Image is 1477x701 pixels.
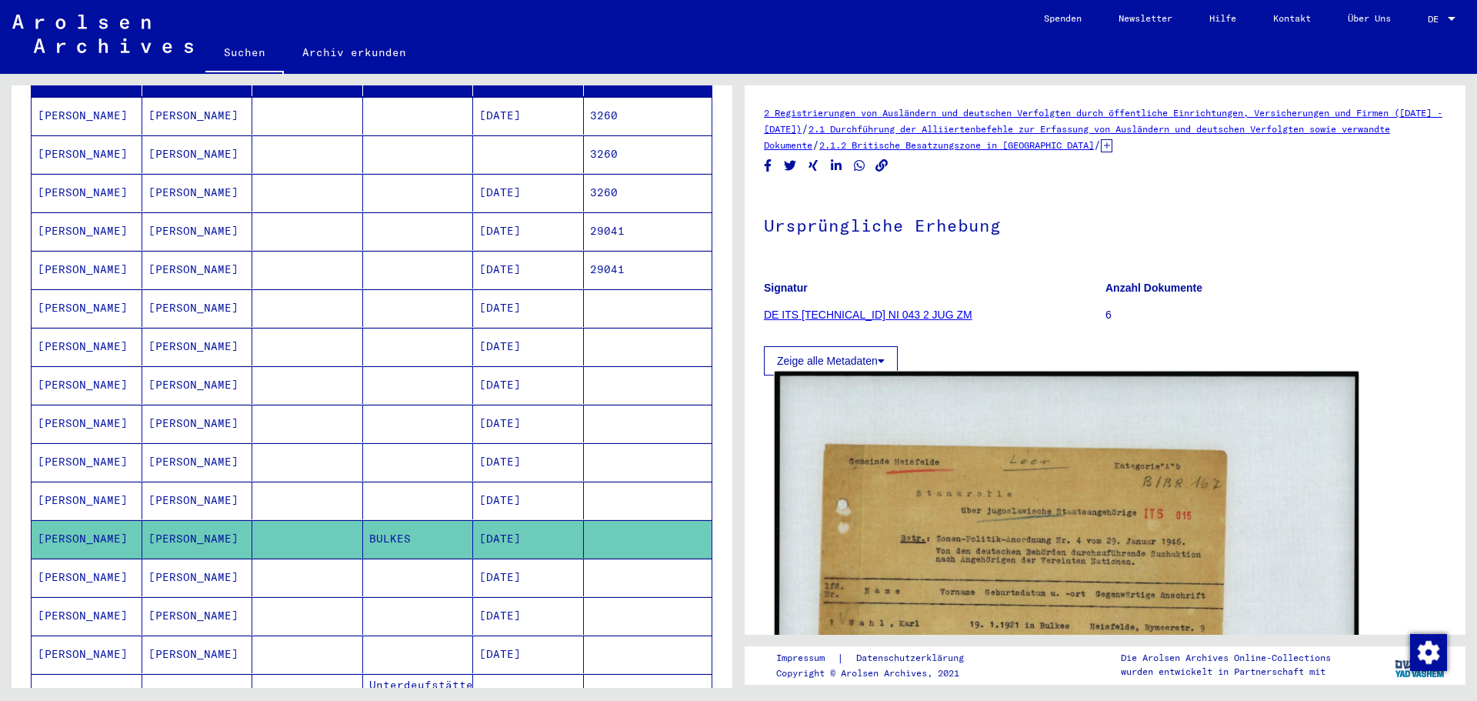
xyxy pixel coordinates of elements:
mat-cell: [PERSON_NAME] [142,366,253,404]
mat-cell: [PERSON_NAME] [142,328,253,366]
mat-cell: 3260 [584,97,712,135]
mat-cell: [PERSON_NAME] [142,251,253,289]
a: 2 Registrierungen von Ausländern und deutschen Verfolgten durch öffentliche Einrichtungen, Versic... [764,107,1442,135]
mat-cell: [DATE] [473,212,584,250]
div: | [776,650,982,666]
button: Share on WhatsApp [852,156,868,175]
mat-cell: [PERSON_NAME] [32,520,142,558]
button: Share on Facebook [760,156,776,175]
a: 2.1 Durchführung der Alliiertenbefehle zur Erfassung von Ausländern und deutschen Verfolgten sowi... [764,123,1390,151]
mat-cell: [DATE] [473,251,584,289]
mat-cell: [PERSON_NAME] [142,636,253,673]
p: Copyright © Arolsen Archives, 2021 [776,666,982,680]
mat-cell: [DATE] [473,443,584,481]
mat-cell: [DATE] [473,597,584,635]
mat-cell: [PERSON_NAME] [32,559,142,596]
mat-cell: [DATE] [473,97,584,135]
button: Copy link [874,156,890,175]
mat-cell: [PERSON_NAME] [32,135,142,173]
mat-cell: [DATE] [473,520,584,558]
mat-cell: [PERSON_NAME] [32,97,142,135]
button: Share on LinkedIn [829,156,845,175]
mat-cell: 29041 [584,251,712,289]
mat-cell: [DATE] [473,366,584,404]
p: wurden entwickelt in Partnerschaft mit [1121,665,1331,679]
mat-cell: [PERSON_NAME] [32,443,142,481]
mat-cell: [PERSON_NAME] [142,174,253,212]
mat-cell: BULKES [363,520,474,558]
mat-cell: 29041 [584,212,712,250]
mat-cell: [PERSON_NAME] [32,251,142,289]
mat-cell: [DATE] [473,482,584,519]
span: DE [1428,14,1445,25]
div: Zustimmung ändern [1409,633,1446,670]
img: Zustimmung ändern [1410,634,1447,671]
mat-cell: [PERSON_NAME] [32,328,142,366]
span: / [812,138,819,152]
a: DE ITS [TECHNICAL_ID] NI 043 2 JUG ZM [764,309,972,321]
a: 2.1.2 Britische Besatzungszone in [GEOGRAPHIC_DATA] [819,139,1094,151]
mat-cell: 3260 [584,174,712,212]
mat-cell: [PERSON_NAME] [142,597,253,635]
mat-cell: [PERSON_NAME] [32,405,142,442]
mat-cell: [PERSON_NAME] [32,174,142,212]
span: / [802,122,809,135]
mat-cell: [PERSON_NAME] [142,559,253,596]
a: Archiv erkunden [284,34,425,71]
mat-cell: [PERSON_NAME] [142,97,253,135]
mat-cell: [PERSON_NAME] [142,289,253,327]
mat-cell: [PERSON_NAME] [142,520,253,558]
mat-cell: [PERSON_NAME] [32,212,142,250]
mat-cell: [PERSON_NAME] [32,289,142,327]
mat-cell: [PERSON_NAME] [142,212,253,250]
p: Die Arolsen Archives Online-Collections [1121,651,1331,665]
mat-cell: [DATE] [473,328,584,366]
mat-cell: [PERSON_NAME] [32,482,142,519]
b: Anzahl Dokumente [1105,282,1202,294]
mat-cell: [PERSON_NAME] [32,597,142,635]
button: Zeige alle Metadaten [764,346,898,376]
img: yv_logo.png [1392,646,1449,684]
a: Datenschutzerklärung [844,650,982,666]
mat-cell: [DATE] [473,174,584,212]
p: 6 [1105,307,1446,323]
mat-cell: [PERSON_NAME] [142,135,253,173]
img: Arolsen_neg.svg [12,15,193,53]
mat-cell: [PERSON_NAME] [142,405,253,442]
b: Signatur [764,282,808,294]
mat-cell: [PERSON_NAME] [32,636,142,673]
button: Share on Xing [805,156,822,175]
mat-cell: [DATE] [473,405,584,442]
span: / [1094,138,1101,152]
mat-cell: 3260 [584,135,712,173]
mat-cell: [PERSON_NAME] [32,366,142,404]
mat-cell: [PERSON_NAME] [142,443,253,481]
button: Share on Twitter [782,156,799,175]
a: Suchen [205,34,284,74]
h1: Ursprüngliche Erhebung [764,190,1446,258]
mat-cell: [DATE] [473,636,584,673]
a: Impressum [776,650,837,666]
mat-cell: [DATE] [473,289,584,327]
mat-cell: [DATE] [473,559,584,596]
mat-cell: [PERSON_NAME] [142,482,253,519]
